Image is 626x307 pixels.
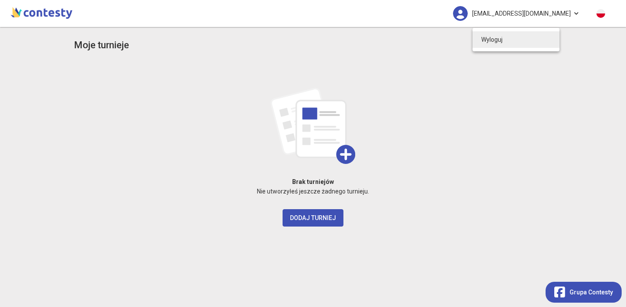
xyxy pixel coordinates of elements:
p: Nie utworzyłeś jeszcze żadnego turnieju. [74,187,552,196]
h3: Moje turnieje [74,38,129,53]
img: add [270,88,356,164]
a: Wyloguj [473,31,559,48]
span: Grupa Contesty [569,287,613,297]
button: Dodaj turniej [283,209,343,227]
span: [EMAIL_ADDRESS][DOMAIN_NAME] [472,4,571,23]
app-title: competition-list.title [74,38,129,53]
strong: Brak turniejów [292,178,334,185]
